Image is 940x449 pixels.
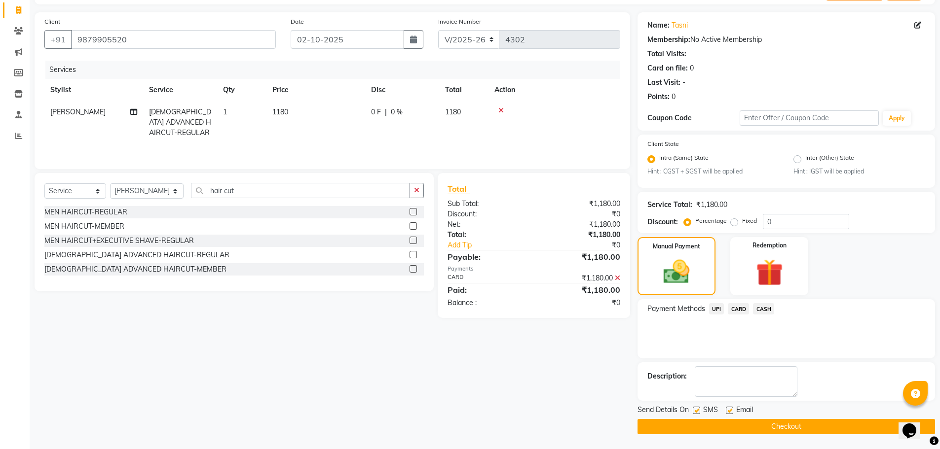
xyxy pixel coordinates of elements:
span: Total [448,184,470,194]
th: Qty [217,79,266,101]
span: CASH [753,303,774,314]
label: Fixed [742,216,757,225]
div: Total Visits: [647,49,686,59]
div: ₹1,180.00 [534,230,628,240]
input: Search by Name/Mobile/Email/Code [71,30,276,49]
div: Payable: [440,251,534,263]
small: Hint : CGST + SGST will be applied [647,167,779,176]
label: Invoice Number [438,17,481,26]
div: - [682,77,685,88]
label: Inter (Other) State [805,153,854,165]
span: [PERSON_NAME] [50,107,106,116]
span: 1 [223,107,227,116]
span: SMS [703,405,718,417]
input: Enter Offer / Coupon Code [740,110,879,126]
div: Discount: [440,209,534,219]
th: Price [266,79,365,101]
div: Points: [647,92,670,102]
span: 1180 [272,107,288,116]
span: CARD [728,303,749,314]
span: Payment Methods [647,304,705,314]
div: Payments [448,265,620,273]
img: _cash.svg [655,257,698,287]
span: Send Details On [638,405,689,417]
div: Membership: [647,35,690,45]
th: Total [439,79,489,101]
div: MEN HAIRCUT-MEMBER [44,221,124,232]
div: MEN HAIRCUT-REGULAR [44,207,127,217]
th: Action [489,79,620,101]
a: Add Tip [440,240,549,250]
div: Balance : [440,298,534,308]
label: Manual Payment [653,242,700,251]
div: [DEMOGRAPHIC_DATA] ADVANCED HAIRCUT-REGULAR [44,250,229,260]
iframe: chat widget [899,410,930,439]
span: [DEMOGRAPHIC_DATA] ADVANCED HAIRCUT-REGULAR [149,107,211,137]
div: Total: [440,230,534,240]
span: UPI [709,303,724,314]
div: Service Total: [647,200,692,210]
div: Description: [647,371,687,381]
label: Date [291,17,304,26]
a: Tasni [672,20,688,31]
div: 0 [690,63,694,73]
div: ₹1,180.00 [534,199,628,209]
span: Email [736,405,753,417]
div: CARD [440,273,534,283]
img: _gift.svg [748,256,791,289]
div: ₹1,180.00 [696,200,727,210]
div: Services [45,61,628,79]
th: Service [143,79,217,101]
div: ₹0 [534,209,628,219]
button: Apply [883,111,911,126]
div: Last Visit: [647,77,680,88]
div: ₹1,180.00 [534,251,628,263]
div: ₹1,180.00 [534,273,628,283]
div: Sub Total: [440,199,534,209]
button: Checkout [638,419,935,434]
th: Stylist [44,79,143,101]
div: ₹1,180.00 [534,284,628,296]
div: Paid: [440,284,534,296]
div: Name: [647,20,670,31]
label: Client State [647,139,679,148]
span: 1180 [445,107,461,116]
div: No Active Membership [647,35,925,45]
label: Redemption [752,241,787,250]
div: ₹0 [550,240,628,250]
input: Search or Scan [191,183,411,198]
label: Percentage [695,216,727,225]
label: Intra (Same) State [659,153,709,165]
small: Hint : IGST will be applied [793,167,925,176]
div: Net: [440,219,534,230]
button: +91 [44,30,72,49]
div: Discount: [647,217,678,227]
span: 0 % [391,107,403,117]
span: | [385,107,387,117]
div: [DEMOGRAPHIC_DATA] ADVANCED HAIRCUT-MEMBER [44,264,226,275]
div: 0 [672,92,676,102]
div: Coupon Code [647,113,740,123]
div: ₹0 [534,298,628,308]
span: 0 F [371,107,381,117]
th: Disc [365,79,439,101]
div: ₹1,180.00 [534,219,628,230]
div: MEN HAIRCUT+EXECUTIVE SHAVE-REGULAR [44,236,194,246]
label: Client [44,17,60,26]
div: Card on file: [647,63,688,73]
